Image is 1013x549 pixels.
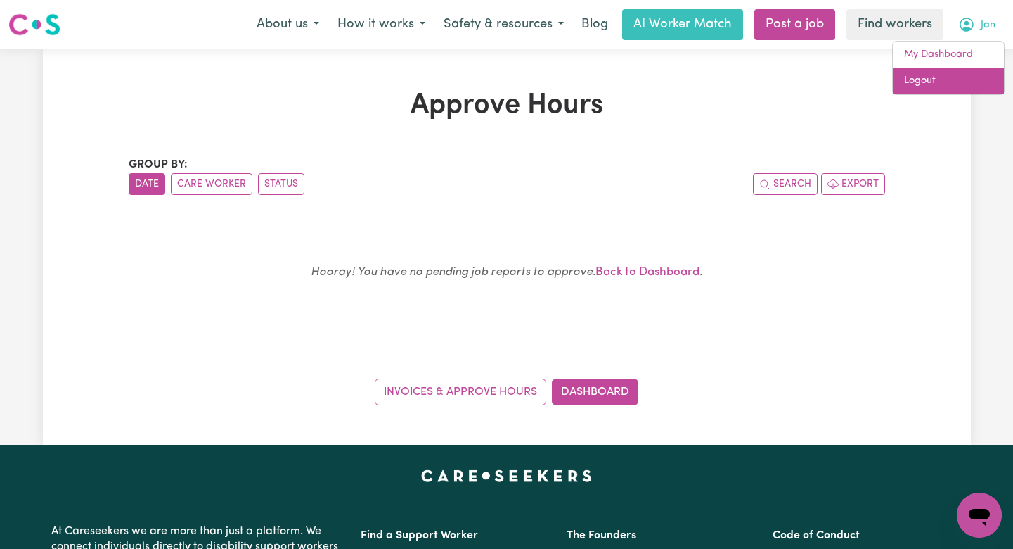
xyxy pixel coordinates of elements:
[981,18,995,33] span: Jan
[552,379,638,405] a: Dashboard
[893,42,1004,68] a: My Dashboard
[821,173,885,195] button: Export
[595,266,699,278] a: Back to Dashboard
[957,493,1002,538] iframe: Button to launch messaging window
[375,379,546,405] a: Invoices & Approve Hours
[567,530,636,541] a: The Founders
[8,8,60,41] a: Careseekers logo
[8,12,60,37] img: Careseekers logo
[573,9,617,40] a: Blog
[773,530,860,541] a: Code of Conduct
[754,9,835,40] a: Post a job
[846,9,943,40] a: Find workers
[129,89,885,122] h1: Approve Hours
[893,68,1004,94] a: Logout
[892,41,1005,95] div: My Account
[258,173,304,195] button: sort invoices by paid status
[171,173,252,195] button: sort invoices by care worker
[622,9,743,40] a: AI Worker Match
[421,470,592,481] a: Careseekers home page
[949,10,1005,39] button: My Account
[328,10,434,39] button: How it works
[434,10,573,39] button: Safety & resources
[247,10,328,39] button: About us
[753,173,818,195] button: Search
[361,530,478,541] a: Find a Support Worker
[129,173,165,195] button: sort invoices by date
[311,266,595,278] em: Hooray! You have no pending job reports to approve.
[311,266,702,278] small: .
[129,159,188,170] span: Group by:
